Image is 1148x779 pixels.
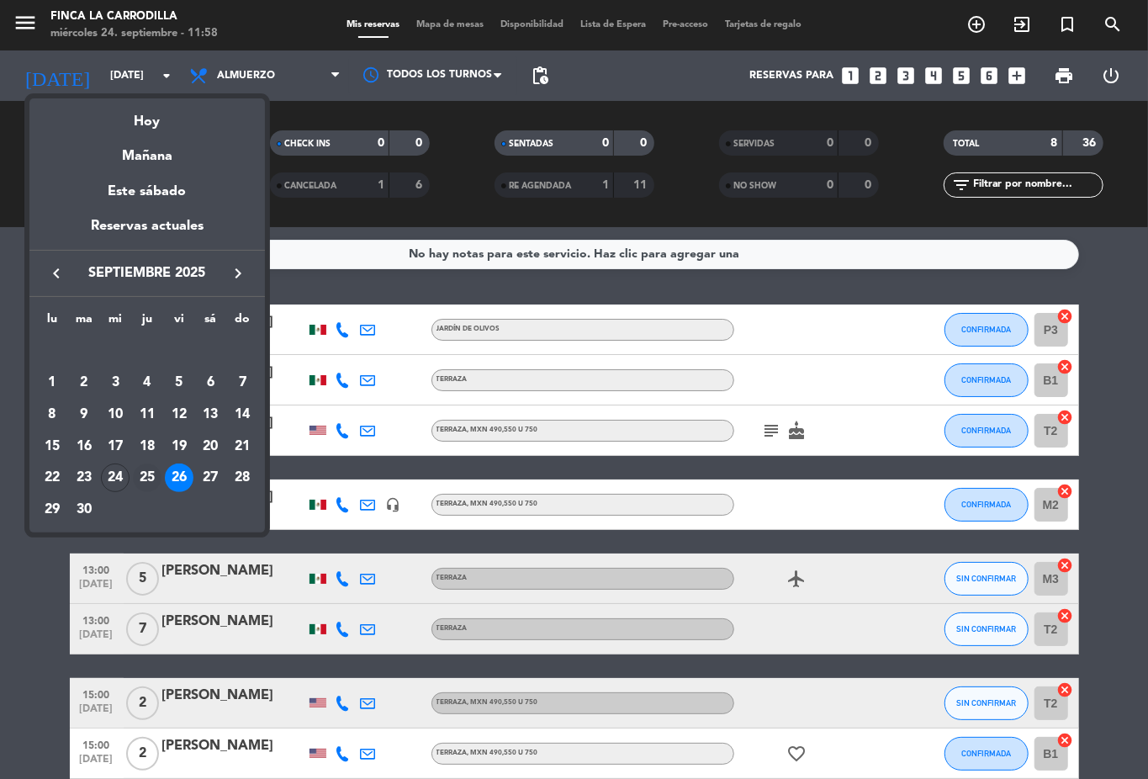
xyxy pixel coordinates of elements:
[101,432,130,461] div: 17
[226,431,258,463] td: 21 de septiembre de 2025
[226,310,258,336] th: domingo
[133,400,161,429] div: 11
[70,495,98,524] div: 30
[70,400,98,429] div: 9
[163,431,195,463] td: 19 de septiembre de 2025
[36,462,68,494] td: 22 de septiembre de 2025
[195,431,227,463] td: 20 de septiembre de 2025
[163,399,195,431] td: 12 de septiembre de 2025
[228,263,248,284] i: keyboard_arrow_right
[36,431,68,463] td: 15 de septiembre de 2025
[38,464,66,492] div: 22
[195,310,227,336] th: sábado
[68,367,100,399] td: 2 de septiembre de 2025
[163,310,195,336] th: viernes
[228,368,257,397] div: 7
[196,432,225,461] div: 20
[71,262,223,284] span: septiembre 2025
[226,399,258,431] td: 14 de septiembre de 2025
[226,462,258,494] td: 28 de septiembre de 2025
[70,432,98,461] div: 16
[131,367,163,399] td: 4 de septiembre de 2025
[29,98,265,133] div: Hoy
[99,367,131,399] td: 3 de septiembre de 2025
[228,432,257,461] div: 21
[70,464,98,492] div: 23
[99,462,131,494] td: 24 de septiembre de 2025
[163,462,195,494] td: 26 de septiembre de 2025
[29,168,265,215] div: Este sábado
[99,399,131,431] td: 10 de septiembre de 2025
[70,368,98,397] div: 2
[36,336,258,368] td: SEP.
[195,399,227,431] td: 13 de septiembre de 2025
[133,432,161,461] div: 18
[36,399,68,431] td: 8 de septiembre de 2025
[228,400,257,429] div: 14
[41,262,71,284] button: keyboard_arrow_left
[36,310,68,336] th: lunes
[196,400,225,429] div: 13
[131,462,163,494] td: 25 de septiembre de 2025
[196,368,225,397] div: 6
[165,400,193,429] div: 12
[101,368,130,397] div: 3
[195,462,227,494] td: 27 de septiembre de 2025
[133,464,161,492] div: 25
[163,367,195,399] td: 5 de septiembre de 2025
[195,367,227,399] td: 6 de septiembre de 2025
[226,367,258,399] td: 7 de septiembre de 2025
[131,399,163,431] td: 11 de septiembre de 2025
[68,399,100,431] td: 9 de septiembre de 2025
[228,464,257,492] div: 28
[46,263,66,284] i: keyboard_arrow_left
[68,462,100,494] td: 23 de septiembre de 2025
[99,431,131,463] td: 17 de septiembre de 2025
[68,310,100,336] th: martes
[131,431,163,463] td: 18 de septiembre de 2025
[99,310,131,336] th: miércoles
[29,215,265,250] div: Reservas actuales
[165,432,193,461] div: 19
[68,431,100,463] td: 16 de septiembre de 2025
[68,494,100,526] td: 30 de septiembre de 2025
[101,464,130,492] div: 24
[196,464,225,492] div: 27
[29,133,265,167] div: Mañana
[133,368,161,397] div: 4
[101,400,130,429] div: 10
[223,262,253,284] button: keyboard_arrow_right
[38,400,66,429] div: 8
[36,367,68,399] td: 1 de septiembre de 2025
[165,368,193,397] div: 5
[38,495,66,524] div: 29
[36,494,68,526] td: 29 de septiembre de 2025
[131,310,163,336] th: jueves
[38,432,66,461] div: 15
[38,368,66,397] div: 1
[165,464,193,492] div: 26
